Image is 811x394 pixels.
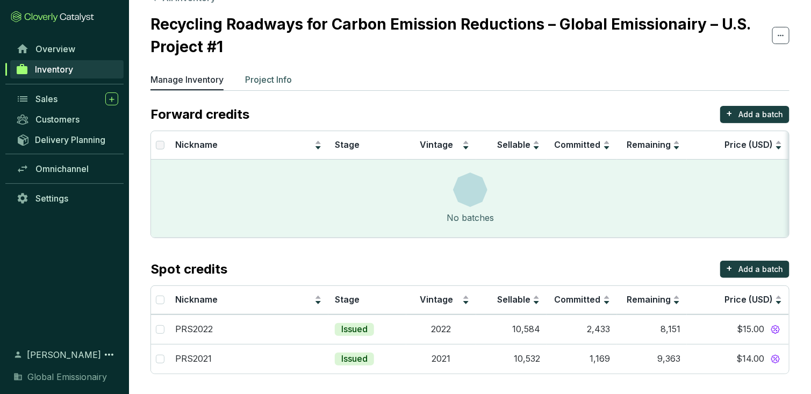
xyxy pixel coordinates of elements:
[11,40,124,58] a: Overview
[737,324,764,335] span: $15.00
[547,344,617,374] td: 1,169
[447,211,494,224] div: No batches
[11,90,124,108] a: Sales
[720,261,790,278] button: +Add a batch
[150,13,772,58] h2: Recycling Roadways for Carbon Emission Reductions – Global Emissionairy – U.S. Project #1
[555,139,601,150] span: Committed
[736,353,764,365] span: $14.00
[328,286,406,314] th: Stage
[335,294,360,305] span: Stage
[627,294,671,305] span: Remaining
[627,139,671,150] span: Remaining
[35,134,105,145] span: Delivery Planning
[35,193,68,204] span: Settings
[35,44,75,54] span: Overview
[27,348,101,361] span: [PERSON_NAME]
[406,314,477,344] td: 2022
[341,353,368,365] p: Issued
[476,314,547,344] td: 10,584
[738,264,784,275] p: Add a batch
[497,139,530,150] span: Sellable
[35,114,80,125] span: Customers
[35,163,89,174] span: Omnichannel
[11,189,124,207] a: Settings
[555,294,601,305] span: Committed
[150,106,249,123] p: Forward credits
[175,139,218,150] span: Nickname
[738,109,784,120] p: Add a batch
[420,139,453,150] span: Vintage
[617,314,687,344] td: 8,151
[617,344,687,374] td: 9,363
[245,73,292,86] p: Project Info
[328,131,406,160] th: Stage
[150,73,224,86] p: Manage Inventory
[175,324,213,335] p: PRS2022
[726,106,733,121] p: +
[420,294,453,305] span: Vintage
[175,294,218,305] span: Nickname
[11,160,124,178] a: Omnichannel
[10,60,124,78] a: Inventory
[35,94,58,104] span: Sales
[724,139,773,150] span: Price (USD)
[726,261,733,276] p: +
[150,261,227,278] p: Spot credits
[547,314,617,344] td: 2,433
[11,110,124,128] a: Customers
[335,139,360,150] span: Stage
[341,324,368,335] p: Issued
[720,106,790,123] button: +Add a batch
[11,131,124,148] a: Delivery Planning
[175,353,212,365] p: PRS2021
[27,370,107,383] span: Global Emissionairy
[476,344,547,374] td: 10,532
[724,294,773,305] span: Price (USD)
[35,64,73,75] span: Inventory
[497,294,530,305] span: Sellable
[406,344,477,374] td: 2021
